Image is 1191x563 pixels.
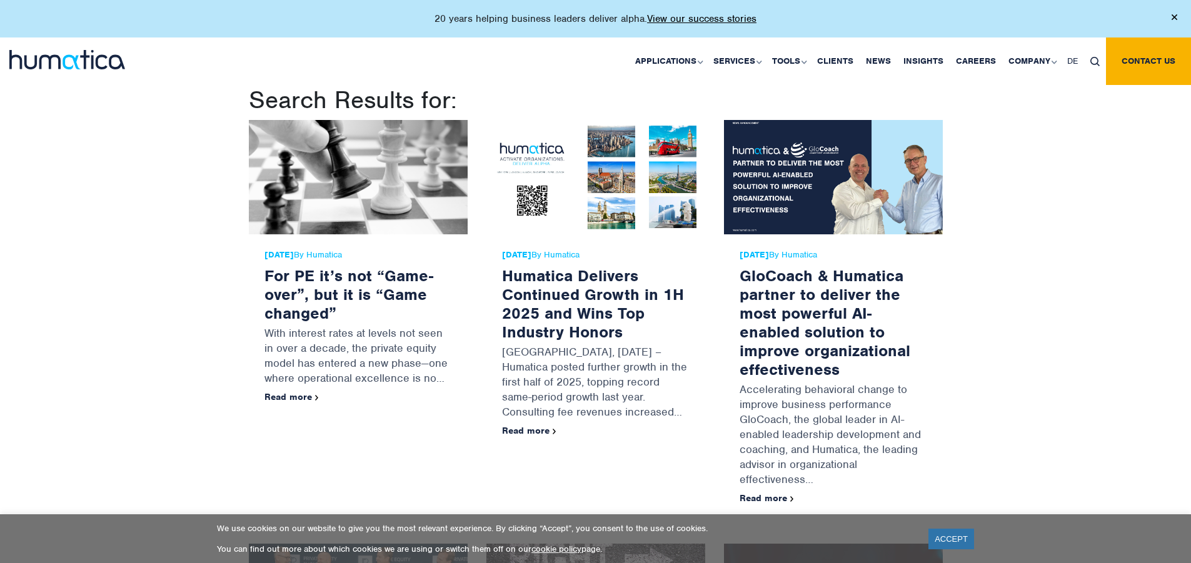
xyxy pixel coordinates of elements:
a: Careers [950,37,1002,85]
img: logo [9,50,125,69]
a: For PE it’s not “Game-over”, but it is “Game changed” [264,266,433,323]
img: search_icon [1090,57,1100,66]
a: Clients [811,37,860,85]
span: DE [1067,56,1078,66]
a: Read more [740,492,794,504]
a: Insights [897,37,950,85]
a: cookie policy [531,544,581,554]
a: DE [1061,37,1084,85]
a: Read more [264,391,319,402]
strong: [DATE] [740,249,769,260]
a: Tools [766,37,811,85]
p: You can find out more about which cookies we are using or switch them off on our page. [217,544,913,554]
span: By Humatica [740,250,927,260]
img: GloCoach & Humatica partner to deliver the most powerful AI-enabled solution to improve organizat... [724,120,943,234]
p: With interest rates at levels not seen in over a decade, the private equity model has entered a n... [264,322,452,392]
img: For PE it’s not “Game-over”, but it is “Game changed” [249,120,468,234]
a: Humatica Delivers Continued Growth in 1H 2025 and Wins Top Industry Honors [502,266,684,342]
img: arrowicon [790,496,794,502]
img: Humatica Delivers Continued Growth in 1H 2025 and Wins Top Industry Honors [486,120,705,234]
img: arrowicon [553,429,556,434]
p: 20 years helping business leaders deliver alpha. [435,12,756,25]
span: By Humatica [264,250,452,260]
a: View our success stories [647,12,756,25]
a: Read more [502,425,556,436]
a: GloCoach & Humatica partner to deliver the most powerful AI-enabled solution to improve organizat... [740,266,910,379]
a: Company [1002,37,1061,85]
a: News [860,37,897,85]
a: Applications [629,37,707,85]
strong: [DATE] [502,249,531,260]
span: By Humatica [502,250,690,260]
img: arrowicon [315,395,319,401]
p: Accelerating behavioral change to improve business performance GloCoach, the global leader in AI-... [740,379,927,493]
strong: [DATE] [264,249,294,260]
a: ACCEPT [928,529,974,549]
p: We use cookies on our website to give you the most relevant experience. By clicking “Accept”, you... [217,523,913,534]
a: Contact us [1106,37,1191,85]
a: Services [707,37,766,85]
p: [GEOGRAPHIC_DATA], [DATE] – Humatica posted further growth in the first half of 2025, topping rec... [502,341,690,426]
h1: Search Results for: [249,85,943,115]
